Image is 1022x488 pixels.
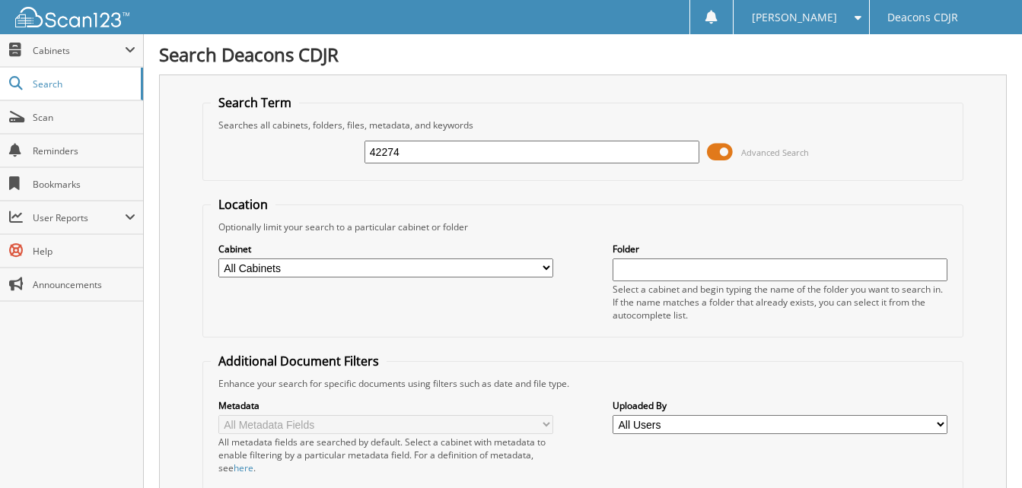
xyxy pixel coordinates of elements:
[211,94,299,111] legend: Search Term
[33,211,125,224] span: User Reports
[33,44,125,57] span: Cabinets
[234,461,253,474] a: here
[33,278,135,291] span: Announcements
[218,242,553,255] label: Cabinet
[211,196,275,213] legend: Location
[613,399,947,412] label: Uploaded By
[752,13,837,22] span: [PERSON_NAME]
[159,42,1007,67] h1: Search Deacons CDJR
[211,353,387,369] legend: Additional Document Filters
[613,283,947,322] div: Select a cabinet and begin typing the name of the folder you want to search in. If the name match...
[33,78,133,90] span: Search
[613,242,947,255] label: Folder
[15,7,129,27] img: scan123-logo-white.svg
[218,436,553,474] div: All metadata fields are searched by default. Select a cabinet with metadata to enable filtering b...
[218,399,553,412] label: Metadata
[33,245,135,258] span: Help
[211,119,956,132] div: Searches all cabinets, folders, files, metadata, and keywords
[211,220,956,233] div: Optionally limit your search to a particular cabinet or folder
[946,415,1022,488] iframe: Chat Widget
[887,13,958,22] span: Deacons CDJR
[741,147,809,158] span: Advanced Search
[33,111,135,124] span: Scan
[33,178,135,191] span: Bookmarks
[211,377,956,390] div: Enhance your search for specific documents using filters such as date and file type.
[33,144,135,157] span: Reminders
